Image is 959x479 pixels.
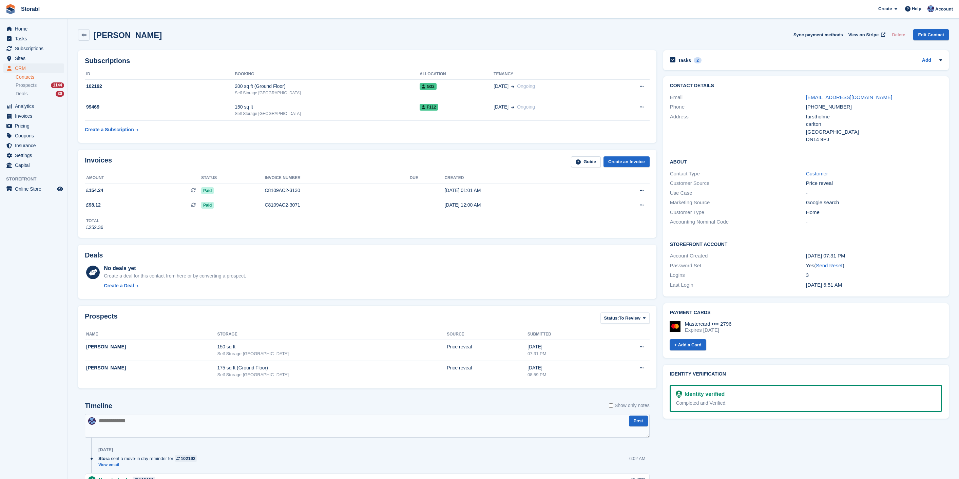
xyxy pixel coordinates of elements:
span: Stora [98,455,110,462]
div: Last Login [670,281,806,289]
a: menu [3,141,64,150]
a: Add [922,57,931,64]
th: Storage [217,329,447,340]
span: Storefront [6,176,68,183]
span: F112 [420,104,438,111]
span: Capital [15,160,56,170]
span: Ongoing [517,104,535,110]
span: Status: [604,315,619,322]
button: Post [629,416,648,427]
th: Submitted [528,329,604,340]
div: 175 sq ft (Ground Floor) [217,364,447,371]
span: CRM [15,63,56,73]
span: Coupons [15,131,56,140]
a: menu [3,63,64,73]
div: Home [806,209,942,216]
button: Status: To Review [600,312,650,324]
span: Invoices [15,111,56,121]
span: Home [15,24,56,34]
div: Identity verified [682,390,725,398]
div: [PERSON_NAME] [86,364,217,371]
div: sent a move-in day reminder for [98,455,200,462]
a: Guide [571,156,601,168]
div: 102192 [181,455,195,462]
div: C8109AC2-3071 [265,202,409,209]
time: 2025-08-09 05:51:32 UTC [806,282,842,288]
a: Deals 30 [16,90,64,97]
a: Create a Subscription [85,123,138,136]
div: Create a Deal [104,282,134,289]
th: Booking [235,69,420,80]
a: menu [3,34,64,43]
th: Name [85,329,217,340]
div: Create a deal for this contact from here or by converting a prospect. [104,272,246,280]
div: 2 [694,57,702,63]
span: Sites [15,54,56,63]
div: Phone [670,103,806,111]
a: Storabl [18,3,42,15]
th: Created [444,173,592,184]
img: Mastercard Logo [670,321,680,332]
div: Price reveal [447,364,528,371]
span: [DATE] [494,103,509,111]
a: View on Stripe [846,29,887,40]
a: menu [3,54,64,63]
div: Customer Source [670,179,806,187]
div: 200 sq ft (Ground Floor) [235,83,420,90]
div: - [806,189,942,197]
div: C8109AC2-3130 [265,187,409,194]
div: Account Created [670,252,806,260]
span: [DATE] [494,83,509,90]
a: menu [3,111,64,121]
div: Price reveal [447,343,528,350]
a: + Add a Card [670,339,706,350]
div: Create a Subscription [85,126,134,133]
div: [DATE] 01:01 AM [444,187,592,194]
span: £154.24 [86,187,103,194]
div: Contact Type [670,170,806,178]
span: Account [935,6,953,13]
div: - [806,218,942,226]
div: 99469 [85,103,235,111]
span: Help [912,5,921,12]
span: Pricing [15,121,56,131]
a: Contacts [16,74,64,80]
h2: Contact Details [670,83,942,89]
div: DN14 9PJ [806,136,942,143]
span: To Review [619,315,640,322]
a: menu [3,44,64,53]
div: Address [670,113,806,143]
div: Expires [DATE] [685,327,732,333]
div: Self Storage [GEOGRAPHIC_DATA] [235,90,420,96]
div: No deals yet [104,264,246,272]
a: menu [3,24,64,34]
span: Analytics [15,101,56,111]
div: Yes [806,262,942,270]
h2: [PERSON_NAME] [94,31,162,40]
div: Customer Type [670,209,806,216]
h2: Prospects [85,312,118,325]
span: Prospects [16,82,37,89]
div: Marketing Source [670,199,806,207]
div: furstholme [806,113,942,121]
span: Ongoing [517,83,535,89]
div: 6:02 AM [629,455,646,462]
a: Customer [806,171,828,176]
div: 07:31 PM [528,350,604,357]
span: Create [878,5,892,12]
span: Settings [15,151,56,160]
th: Source [447,329,528,340]
span: Paid [201,187,214,194]
img: Tegan Ewart [88,417,96,425]
div: Self Storage [GEOGRAPHIC_DATA] [235,111,420,117]
div: Google search [806,199,942,207]
a: menu [3,160,64,170]
h2: Subscriptions [85,57,650,65]
img: Identity Verification Ready [676,390,682,398]
th: Invoice number [265,173,409,184]
span: G32 [420,83,437,90]
a: Create an Invoice [603,156,650,168]
div: [DATE] [98,447,113,453]
a: menu [3,101,64,111]
span: £98.12 [86,202,101,209]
